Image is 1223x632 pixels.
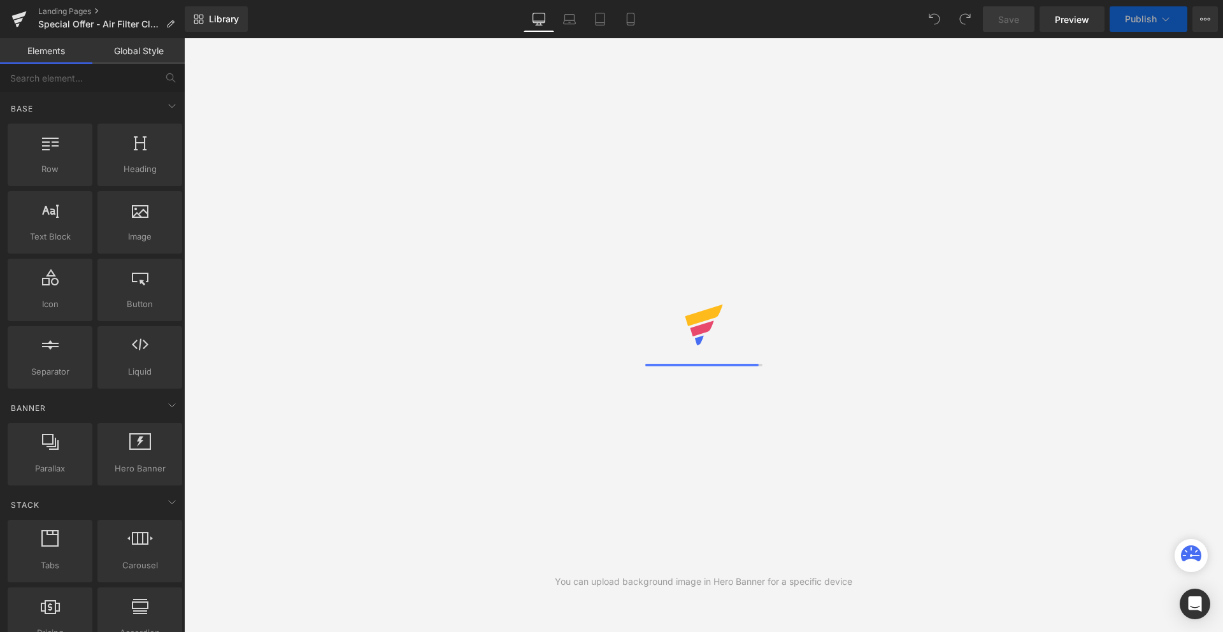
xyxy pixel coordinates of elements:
span: Tabs [11,559,89,572]
button: Undo [922,6,947,32]
span: Liquid [101,365,178,378]
span: Button [101,298,178,311]
span: Heading [101,162,178,176]
a: Laptop [554,6,585,32]
span: Publish [1125,14,1157,24]
span: Base [10,103,34,115]
span: Separator [11,365,89,378]
div: You can upload background image in Hero Banner for a specific device [555,575,852,589]
span: Icon [11,298,89,311]
a: Preview [1040,6,1105,32]
button: Redo [952,6,978,32]
span: Parallax [11,462,89,475]
a: Global Style [92,38,185,64]
a: Desktop [524,6,554,32]
button: Publish [1110,6,1187,32]
span: Carousel [101,559,178,572]
span: Row [11,162,89,176]
span: Preview [1055,13,1089,26]
span: Special Offer - Air Filter Cleaner [38,19,161,29]
button: More [1192,6,1218,32]
span: Stack [10,499,41,511]
span: Text Block [11,230,89,243]
span: Save [998,13,1019,26]
span: Image [101,230,178,243]
a: Tablet [585,6,615,32]
a: Mobile [615,6,646,32]
span: Banner [10,402,47,414]
span: Library [209,13,239,25]
div: Open Intercom Messenger [1180,589,1210,619]
a: Landing Pages [38,6,185,17]
span: Hero Banner [101,462,178,475]
a: New Library [185,6,248,32]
